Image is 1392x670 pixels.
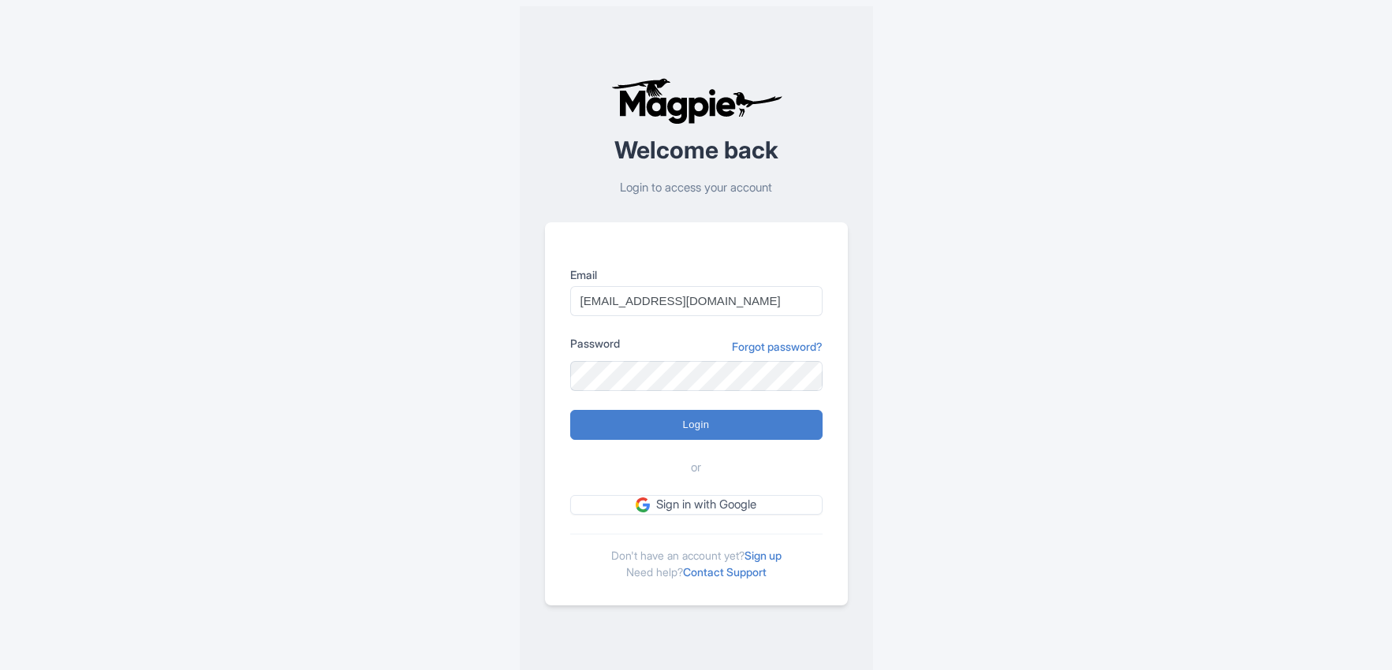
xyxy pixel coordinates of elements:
[570,534,823,580] div: Don't have an account yet? Need help?
[570,266,823,283] label: Email
[570,286,823,316] input: you@example.com
[570,410,823,440] input: Login
[607,77,785,125] img: logo-ab69f6fb50320c5b225c76a69d11143b.png
[691,459,701,477] span: or
[683,565,767,579] a: Contact Support
[745,549,782,562] a: Sign up
[732,338,823,355] a: Forgot password?
[545,137,848,163] h2: Welcome back
[545,179,848,197] p: Login to access your account
[636,497,650,512] img: google.svg
[570,495,823,515] a: Sign in with Google
[570,335,620,352] label: Password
